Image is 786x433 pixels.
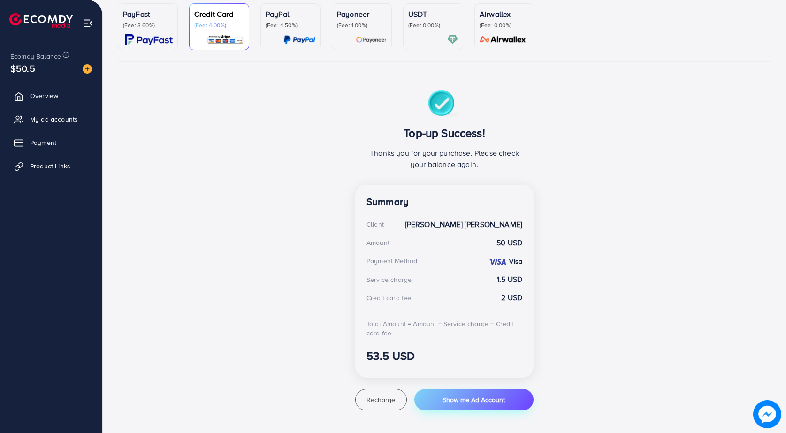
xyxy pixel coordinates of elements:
h3: 53.5 USD [366,349,522,363]
strong: 2 USD [501,292,522,303]
img: image [83,64,92,74]
img: image [753,400,781,428]
div: Credit card fee [366,293,411,303]
img: card [125,34,173,45]
p: (Fee: 0.00%) [480,22,529,29]
span: Ecomdy Balance [10,52,61,61]
img: logo [9,13,73,28]
div: Total Amount = Amount + Service charge + Credit card fee [366,319,522,338]
h3: Top-up Success! [366,126,522,140]
h4: Summary [366,196,522,208]
p: (Fee: 4.00%) [194,22,244,29]
img: credit [488,258,507,266]
img: card [477,34,529,45]
span: $50.5 [12,54,34,83]
img: card [356,34,387,45]
img: card [283,34,315,45]
button: Recharge [355,389,407,410]
div: Amount [366,238,389,247]
div: Client [366,220,384,229]
a: Overview [7,86,95,105]
p: PayFast [123,8,173,20]
img: success [428,90,461,119]
div: Service charge [366,275,412,284]
p: (Fee: 0.00%) [408,22,458,29]
span: Overview [30,91,58,100]
strong: [PERSON_NAME] [PERSON_NAME] [405,219,522,230]
p: PayPal [266,8,315,20]
img: card [447,34,458,45]
strong: Visa [509,257,522,266]
p: (Fee: 4.50%) [266,22,315,29]
span: Product Links [30,161,70,171]
a: Product Links [7,157,95,175]
p: Payoneer [337,8,387,20]
img: card [207,34,244,45]
p: Thanks you for your purchase. Please check your balance again. [366,147,522,170]
span: Recharge [366,395,395,404]
span: Show me Ad Account [443,395,505,404]
span: Payment [30,138,56,147]
a: Payment [7,133,95,152]
span: My ad accounts [30,114,78,124]
p: Credit Card [194,8,244,20]
button: Show me Ad Account [414,389,534,410]
img: menu [83,18,93,29]
p: USDT [408,8,458,20]
p: (Fee: 3.60%) [123,22,173,29]
a: My ad accounts [7,110,95,129]
div: Payment Method [366,256,417,266]
p: (Fee: 1.00%) [337,22,387,29]
p: Airwallex [480,8,529,20]
strong: 50 USD [496,237,522,248]
strong: 1.5 USD [497,274,522,285]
